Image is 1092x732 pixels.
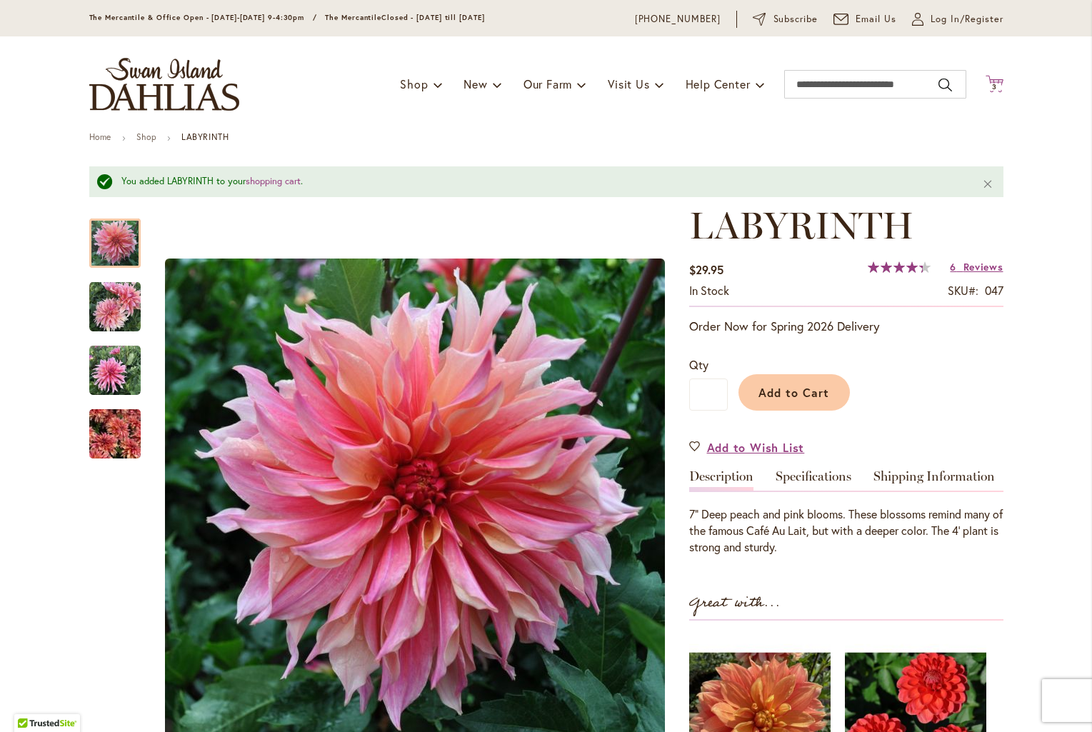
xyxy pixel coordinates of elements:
[873,470,995,491] a: Shipping Information
[689,262,723,277] span: $29.95
[868,261,931,273] div: 87%
[758,385,829,400] span: Add to Cart
[381,13,484,22] span: Closed - [DATE] till [DATE]
[11,681,51,721] iframe: Launch Accessibility Center
[89,13,382,22] span: The Mercantile & Office Open - [DATE]-[DATE] 9-4:30pm / The Mercantile
[686,76,751,91] span: Help Center
[689,591,781,615] strong: Great with...
[948,283,978,298] strong: SKU
[689,283,729,299] div: Availability
[89,204,155,268] div: Labyrinth
[136,131,156,142] a: Shop
[931,12,1003,26] span: Log In/Register
[89,331,155,395] div: Labyrinth
[753,12,818,26] a: Subscribe
[689,506,1003,556] div: 7” Deep peach and pink blooms. These blossoms remind many of the famous Café Au Lait, but with a ...
[689,439,805,456] a: Add to Wish List
[89,395,141,458] div: Labyrinth
[773,12,818,26] span: Subscribe
[635,12,721,26] a: [PHONE_NUMBER]
[986,75,1003,94] button: 3
[912,12,1003,26] a: Log In/Register
[89,58,239,111] a: store logo
[985,283,1003,299] div: 047
[689,318,1003,335] p: Order Now for Spring 2026 Delivery
[181,131,229,142] strong: LABYRINTH
[689,283,729,298] span: In stock
[689,357,708,372] span: Qty
[464,76,487,91] span: New
[89,131,111,142] a: Home
[950,260,956,274] span: 6
[524,76,572,91] span: Our Farm
[246,175,301,187] a: shopping cart
[89,344,141,396] img: Labyrinth
[856,12,896,26] span: Email Us
[400,76,428,91] span: Shop
[689,203,913,248] span: LABYRINTH
[89,281,141,332] img: Labyrinth
[121,175,961,189] div: You added LABYRINTH to your .
[89,268,155,331] div: Labyrinth
[608,76,649,91] span: Visit Us
[963,260,1003,274] span: Reviews
[992,82,997,91] span: 3
[689,470,1003,556] div: Detailed Product Info
[776,470,851,491] a: Specifications
[707,439,805,456] span: Add to Wish List
[833,12,896,26] a: Email Us
[89,399,141,468] img: Labyrinth
[950,260,1003,274] a: 6 Reviews
[738,374,850,411] button: Add to Cart
[689,470,753,491] a: Description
